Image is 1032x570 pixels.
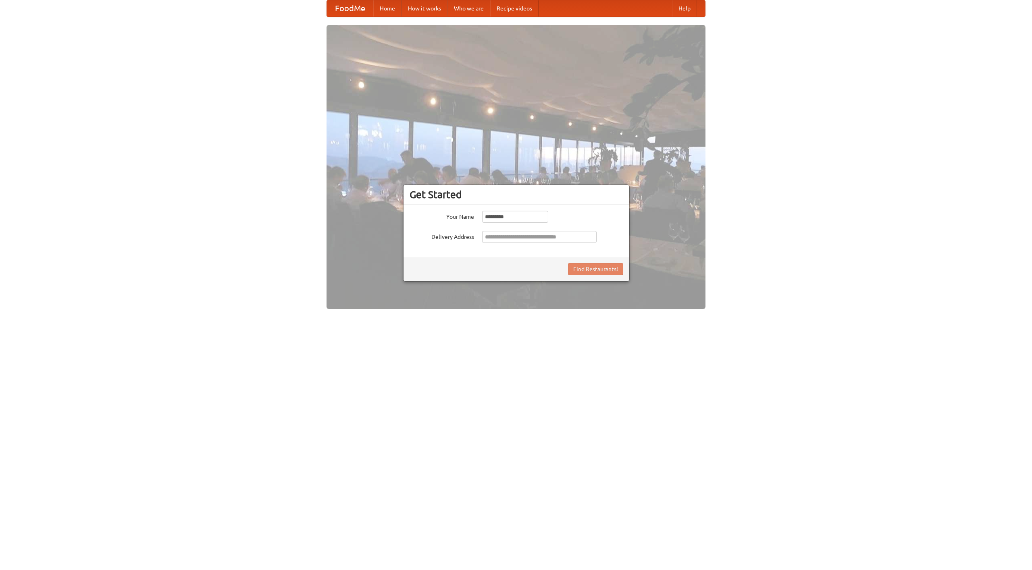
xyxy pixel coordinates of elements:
a: Home [373,0,402,17]
a: FoodMe [327,0,373,17]
a: How it works [402,0,447,17]
button: Find Restaurants! [568,263,623,275]
a: Recipe videos [490,0,539,17]
label: Your Name [410,211,474,221]
label: Delivery Address [410,231,474,241]
h3: Get Started [410,189,623,201]
a: Help [672,0,697,17]
a: Who we are [447,0,490,17]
